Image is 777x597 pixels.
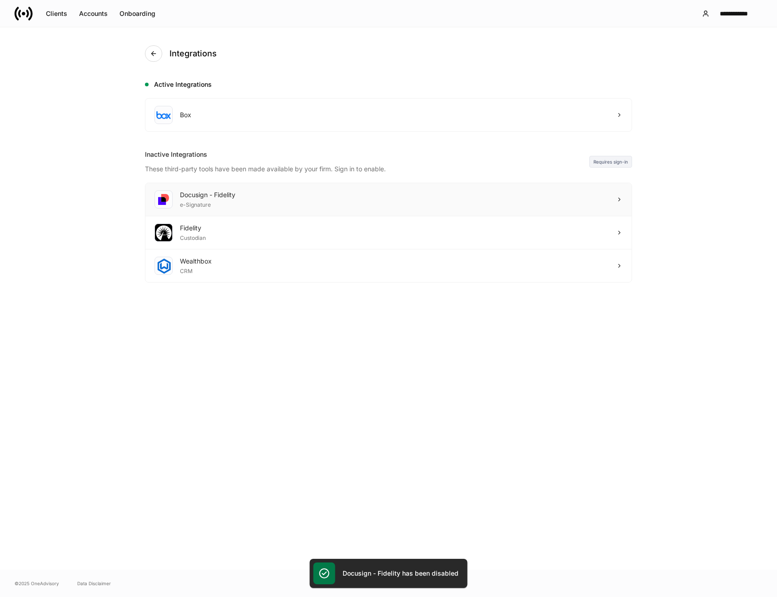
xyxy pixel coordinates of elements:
button: Onboarding [114,6,161,21]
div: Fidelity [180,224,206,233]
div: Wealthbox [180,257,212,266]
span: © 2025 OneAdvisory [15,580,59,587]
div: Requires sign-in [589,156,632,168]
a: Data Disclaimer [77,580,111,587]
h5: Docusign - Fidelity has been disabled [343,569,458,578]
h5: Active Integrations [154,80,632,89]
div: Box [180,110,191,119]
div: e-Signature [180,199,235,209]
div: These third-party tools have been made available by your firm. Sign in to enable. [145,159,589,174]
div: Custodian [180,233,206,242]
button: Clients [40,6,73,21]
div: Onboarding [120,10,155,17]
div: Docusign - Fidelity [180,190,235,199]
h4: Integrations [169,48,217,59]
div: Accounts [79,10,108,17]
div: Inactive Integrations [145,150,589,159]
img: oYqM9ojoZLfzCHUefNbBcWHcyDPbQKagtYciMC8pFl3iZXy3dU33Uwy+706y+0q2uJ1ghNQf2OIHrSh50tUd9HaB5oMc62p0G... [156,111,171,119]
button: Accounts [73,6,114,21]
div: CRM [180,266,212,275]
div: Clients [46,10,67,17]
